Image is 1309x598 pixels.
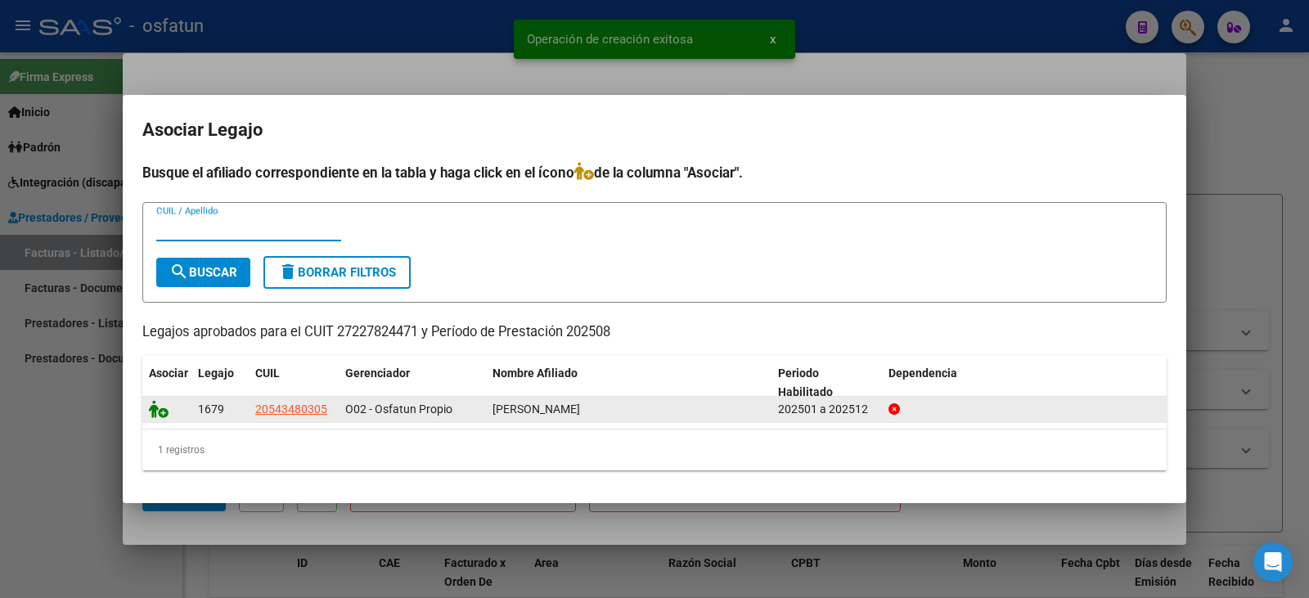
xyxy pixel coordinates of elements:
[278,265,396,280] span: Borrar Filtros
[493,366,578,380] span: Nombre Afiliado
[169,262,189,281] mat-icon: search
[142,322,1167,343] p: Legajos aprobados para el CUIT 27227824471 y Período de Prestación 202508
[888,366,957,380] span: Dependencia
[142,356,191,410] datatable-header-cell: Asociar
[142,162,1167,183] h4: Busque el afiliado correspondiente en la tabla y haga click en el ícono de la columna "Asociar".
[255,366,280,380] span: CUIL
[191,356,249,410] datatable-header-cell: Legajo
[345,366,410,380] span: Gerenciador
[1253,542,1293,582] div: Open Intercom Messenger
[493,402,580,416] span: GURECKI ALEXANDER ARIEL
[345,402,452,416] span: O02 - Osfatun Propio
[142,429,1167,470] div: 1 registros
[149,366,188,380] span: Asociar
[249,356,339,410] datatable-header-cell: CUIL
[882,356,1167,410] datatable-header-cell: Dependencia
[255,402,327,416] span: 20543480305
[486,356,771,410] datatable-header-cell: Nombre Afiliado
[198,402,224,416] span: 1679
[169,265,237,280] span: Buscar
[771,356,882,410] datatable-header-cell: Periodo Habilitado
[198,366,234,380] span: Legajo
[778,366,833,398] span: Periodo Habilitado
[263,256,411,289] button: Borrar Filtros
[339,356,486,410] datatable-header-cell: Gerenciador
[156,258,250,287] button: Buscar
[278,262,298,281] mat-icon: delete
[142,115,1167,146] h2: Asociar Legajo
[778,400,875,419] div: 202501 a 202512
